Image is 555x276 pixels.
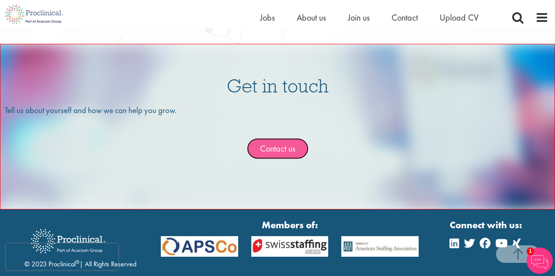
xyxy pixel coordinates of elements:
iframe: reCAPTCHA [6,244,118,270]
div: © 2023 Proclinical | All Rights Reserved [24,223,136,269]
a: Upload CV [440,12,479,23]
img: APSCo [245,236,335,257]
img: Chatbot [527,248,553,274]
a: Contact [392,12,418,23]
div: Tell us about yourself and how we can help you grow. [5,104,550,181]
a: Contact us [247,138,309,159]
img: APSCo [154,236,245,257]
strong: Connect with us: [450,218,524,232]
a: About us [297,12,326,23]
img: APSCo [335,236,425,257]
img: Proclinical Recruitment [24,223,112,259]
a: Jobs [260,12,275,23]
span: 1 [527,248,534,255]
strong: Members of: [161,218,419,232]
a: Join us [348,12,370,23]
h3: Get in touch [5,76,550,96]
